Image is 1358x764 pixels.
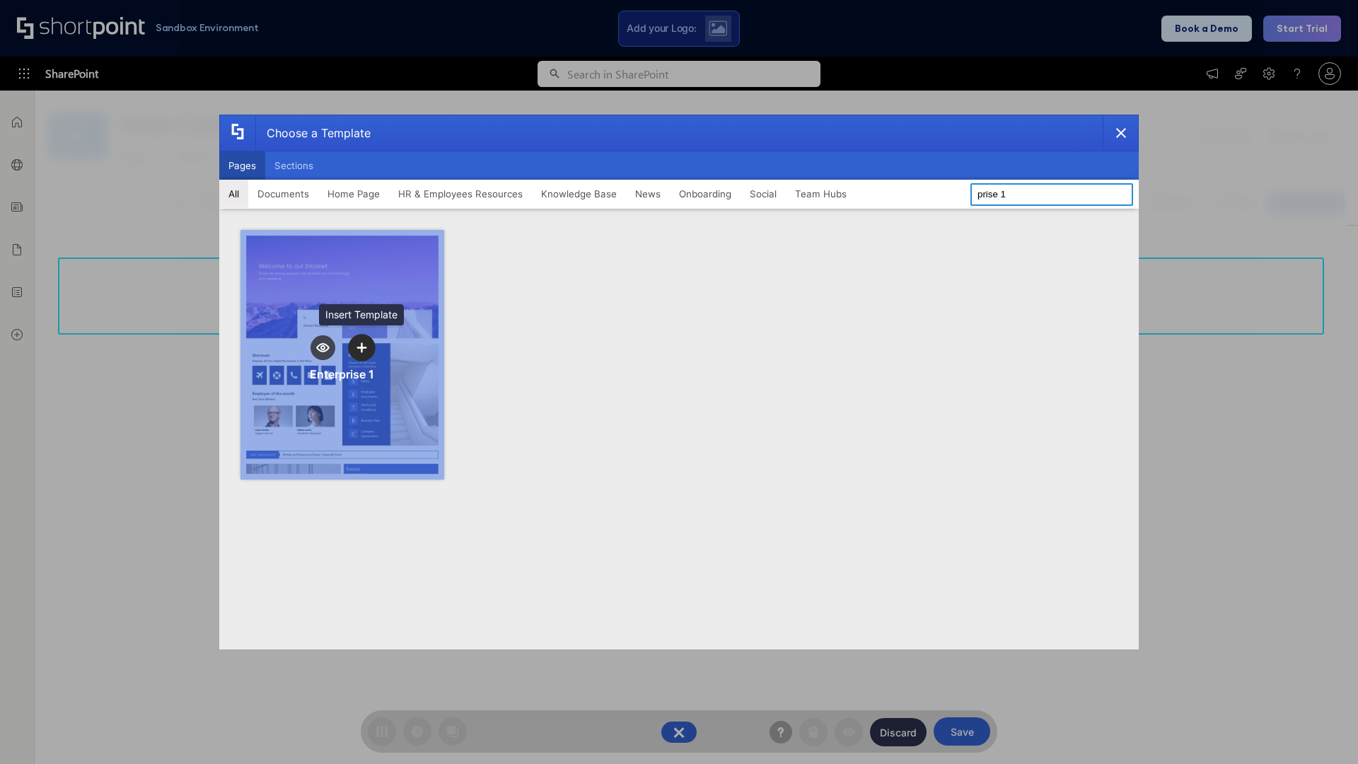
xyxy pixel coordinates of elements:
button: HR & Employees Resources [389,180,532,208]
button: News [626,180,670,208]
iframe: Chat Widget [1287,696,1358,764]
div: Enterprise 1 [310,367,374,381]
button: Onboarding [670,180,741,208]
button: Sections [265,151,323,180]
button: All [219,180,248,208]
button: Social [741,180,786,208]
button: Documents [248,180,318,208]
div: Choose a Template [255,115,371,151]
button: Knowledge Base [532,180,626,208]
button: Pages [219,151,265,180]
input: Search [970,183,1133,206]
button: Home Page [318,180,389,208]
button: Team Hubs [786,180,856,208]
div: template selector [219,115,1139,649]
